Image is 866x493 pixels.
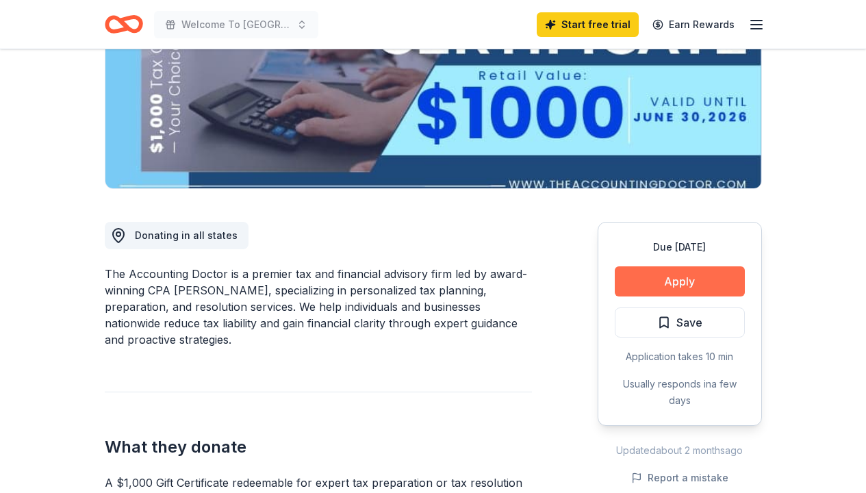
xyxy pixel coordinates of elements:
span: Welcome To [GEOGRAPHIC_DATA] [181,16,291,33]
span: Save [676,314,702,331]
span: Donating in all states [135,229,238,241]
div: Application takes 10 min [615,349,745,365]
a: Home [105,8,143,40]
div: Updated about 2 months ago [598,442,762,459]
a: Earn Rewards [644,12,743,37]
div: Due [DATE] [615,239,745,255]
button: Welcome To [GEOGRAPHIC_DATA] [154,11,318,38]
a: Start free trial [537,12,639,37]
div: Usually responds in a few days [615,376,745,409]
h2: What they donate [105,436,532,458]
button: Save [615,307,745,338]
div: The Accounting Doctor is a premier tax and financial advisory firm led by award-winning CPA [PERS... [105,266,532,348]
button: Report a mistake [631,470,728,486]
button: Apply [615,266,745,296]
